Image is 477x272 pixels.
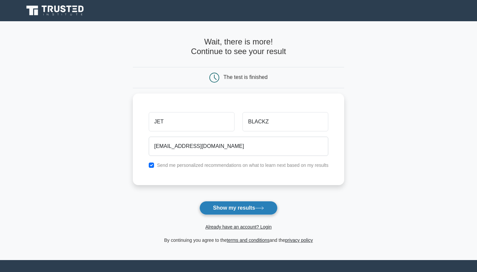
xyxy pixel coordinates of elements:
input: Email [149,137,329,156]
a: terms and conditions [227,238,270,243]
button: Show my results [199,201,278,215]
div: By continuing you agree to the and the [129,236,348,244]
a: Already have an account? Login [205,224,272,230]
label: Send me personalized recommendations on what to learn next based on my results [157,163,329,168]
div: The test is finished [224,74,268,80]
h4: Wait, there is more! Continue to see your result [133,37,344,56]
a: privacy policy [285,238,313,243]
input: Last name [242,112,328,131]
input: First name [149,112,235,131]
